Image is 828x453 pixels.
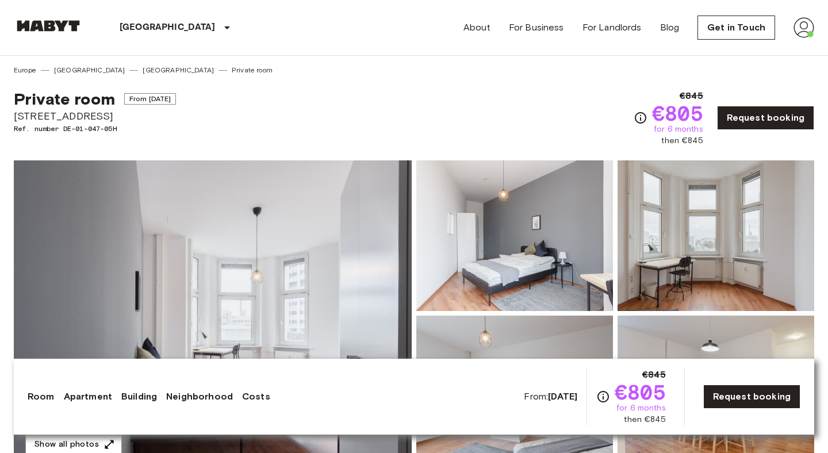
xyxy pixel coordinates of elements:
[14,89,115,109] span: Private room
[14,20,83,32] img: Habyt
[14,124,176,134] span: Ref. number DE-01-047-05H
[624,414,665,425] span: then €845
[143,65,214,75] a: [GEOGRAPHIC_DATA]
[14,65,36,75] a: Europe
[596,390,610,404] svg: Check cost overview for full price breakdown. Please note that discounts apply to new joiners onl...
[618,160,814,311] img: Picture of unit DE-01-047-05H
[120,21,216,34] p: [GEOGRAPHIC_DATA]
[642,368,666,382] span: €845
[634,111,647,125] svg: Check cost overview for full price breakdown. Please note that discounts apply to new joiners onl...
[793,17,814,38] img: avatar
[242,390,270,404] a: Costs
[661,135,703,147] span: then €845
[64,390,112,404] a: Apartment
[654,124,703,135] span: for 6 months
[14,109,176,124] span: [STREET_ADDRESS]
[232,65,273,75] a: Private room
[680,89,703,103] span: €845
[28,390,55,404] a: Room
[582,21,642,34] a: For Landlords
[121,390,157,404] a: Building
[616,402,666,414] span: for 6 months
[54,65,125,75] a: [GEOGRAPHIC_DATA]
[166,390,233,404] a: Neighborhood
[697,16,775,40] a: Get in Touch
[548,391,577,402] b: [DATE]
[416,160,613,311] img: Picture of unit DE-01-047-05H
[615,382,666,402] span: €805
[524,390,577,403] span: From:
[717,106,814,130] a: Request booking
[124,93,177,105] span: From [DATE]
[463,21,490,34] a: About
[660,21,680,34] a: Blog
[509,21,564,34] a: For Business
[652,103,703,124] span: €805
[703,385,800,409] a: Request booking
